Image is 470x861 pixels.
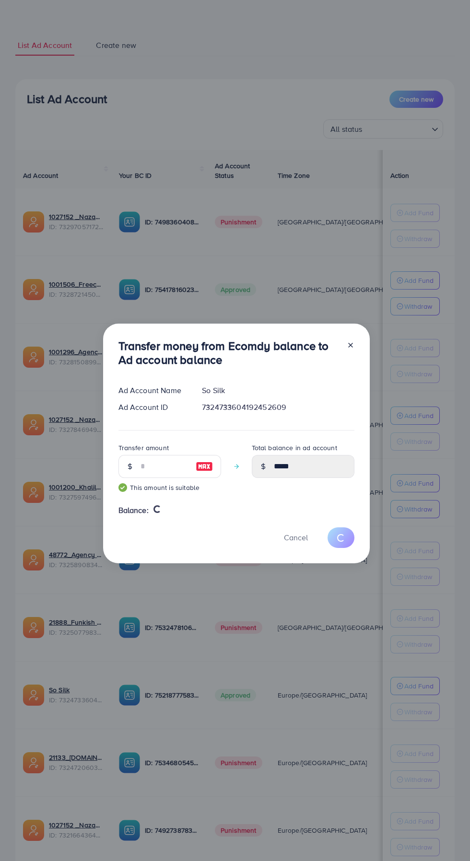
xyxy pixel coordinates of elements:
[118,443,169,453] label: Transfer amount
[118,339,339,367] h3: Transfer money from Ecomdy balance to Ad account balance
[111,385,195,396] div: Ad Account Name
[194,402,362,413] div: 7324733604192452609
[118,483,221,492] small: This amount is suitable
[252,443,337,453] label: Total balance in ad account
[118,483,127,492] img: guide
[196,461,213,472] img: image
[429,818,463,854] iframe: Chat
[118,505,149,516] span: Balance:
[194,385,362,396] div: So Silk
[284,532,308,543] span: Cancel
[111,402,195,413] div: Ad Account ID
[272,527,320,548] button: Cancel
